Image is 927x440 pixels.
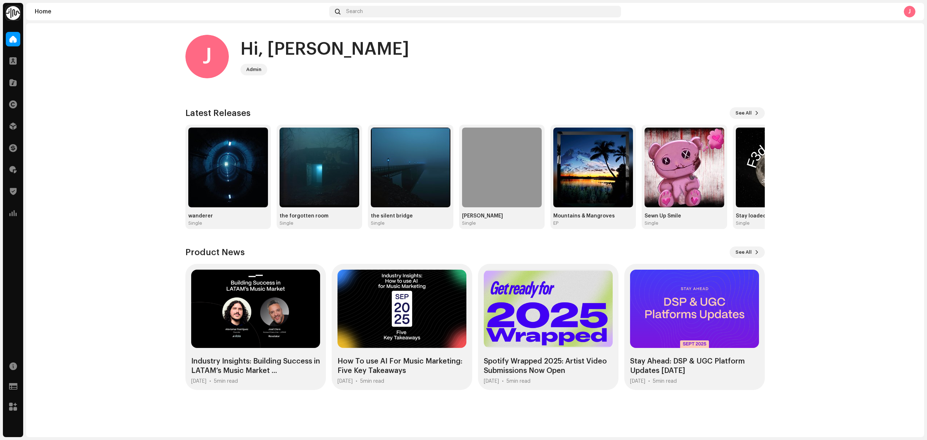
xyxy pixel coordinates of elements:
img: 02ec1a05-28ee-4f76-a828-ead7ff25ebce [188,128,268,207]
img: 0f74c21f-6d1c-4dbc-9196-dbddad53419e [6,6,20,20]
span: min read [363,379,384,384]
img: 77d46a31-93f9-40ed-9c7c-d48babf61aeb [736,128,815,207]
div: the forgotten room [280,213,359,219]
div: Single [371,220,385,226]
div: [DATE] [191,378,206,384]
h3: Latest Releases [185,107,251,119]
img: 2a605f41-b738-4eac-9002-07fdc99e79c4 [553,128,633,207]
div: Sewn Up Smile [645,213,724,219]
img: 23bcae1b-a19b-47d4-894b-c83f3970f51c [462,128,542,207]
button: See All [730,107,765,119]
div: • [209,378,211,384]
div: Stay loaded [736,213,815,219]
div: Spotify Wrapped 2025: Artist Video Submissions Now Open [484,357,613,375]
div: Single [645,220,658,226]
div: How To use AI For Music Marketing: Five Key Takeaways [337,357,466,375]
div: Admin [246,65,261,74]
div: EP [553,220,558,226]
div: J [185,35,229,78]
div: 5 [360,378,384,384]
div: Single [280,220,293,226]
div: Single [462,220,476,226]
div: 5 [214,378,238,384]
div: 5 [653,378,677,384]
button: See All [730,246,765,258]
div: • [502,378,504,384]
div: J [904,6,915,17]
div: Home [35,9,326,14]
h3: Product News [185,246,245,258]
div: Stay Ahead: DSP & UGC Platform Updates [DATE] [630,357,759,375]
div: [DATE] [630,378,645,384]
span: min read [217,379,238,384]
div: Industry Insights: Building Success in LATAM’s Music Market ... [191,357,320,375]
div: Single [188,220,202,226]
div: Hi, [PERSON_NAME] [240,38,409,61]
div: wanderer [188,213,268,219]
div: [DATE] [484,378,499,384]
div: 5 [507,378,530,384]
div: Mountains & Mangroves [553,213,633,219]
div: Single [736,220,750,226]
div: [PERSON_NAME] [462,213,542,219]
div: [DATE] [337,378,353,384]
span: min read [656,379,677,384]
span: See All [735,106,752,120]
div: the silent bridge [371,213,450,219]
div: • [648,378,650,384]
div: • [356,378,357,384]
img: fb32484a-1b90-4a3b-a5d1-1a186e4eb76f [371,128,450,207]
span: Search [346,9,363,14]
span: See All [735,245,752,260]
img: 01d2bac4-16d6-41cf-8a5e-928f03248b9b [280,128,359,207]
span: min read [509,379,530,384]
img: a0f7aa6e-0b91-4581-801c-a44e14419d36 [645,128,724,207]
